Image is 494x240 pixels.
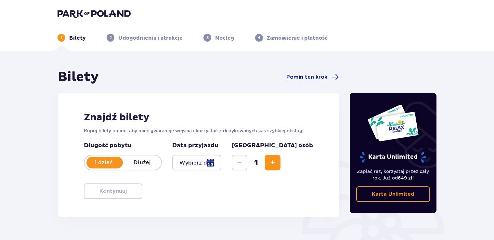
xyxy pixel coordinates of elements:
[84,159,123,166] p: 1 dzień
[249,158,264,167] span: 1
[367,104,419,142] img: Dwie karty całoroczne do Suntago z napisem 'UNLIMITED RELAX', na białym tle z tropikalnymi liśćmi...
[286,73,339,81] a: Pomiń ten krok
[84,183,142,199] button: Kontynuuj
[398,175,412,180] span: 649 zł
[265,155,280,170] button: Zwiększ
[123,159,161,166] p: Dłużej
[267,34,328,42] p: Zamówienie i płatność
[258,35,260,41] p: 4
[58,34,86,42] div: 1Bilety
[58,9,131,18] img: Park of Poland logo
[215,34,234,42] p: Nocleg
[356,186,430,202] a: Karta Unlimited
[58,69,99,85] h1: Bilety
[118,34,183,42] p: Udogodnienia i atrakcje
[84,111,313,124] h2: Znajdź bilety
[172,142,218,150] p: Data przyjazdu
[286,73,327,81] span: Pomiń ten krok
[99,188,127,195] p: Kontynuuj
[232,155,247,170] button: Zmniejsz
[69,34,86,42] p: Bilety
[232,142,313,150] p: [GEOGRAPHIC_DATA] osób
[206,35,209,41] p: 3
[107,34,183,42] div: 2Udogodnienia i atrakcje
[110,35,112,41] p: 2
[61,35,62,41] p: 1
[359,152,427,163] p: Karta Unlimited
[203,34,234,42] div: 3Nocleg
[84,142,162,150] p: Długość pobytu
[84,127,313,134] p: Kupuj bilety online, aby mieć gwarancję wejścia i korzystać z dedykowanych kas szybkiej obsługi.
[356,168,430,181] p: Zapłać raz, korzystaj przez cały rok. Już od !
[255,34,328,42] div: 4Zamówienie i płatność
[372,191,414,198] p: Karta Unlimited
